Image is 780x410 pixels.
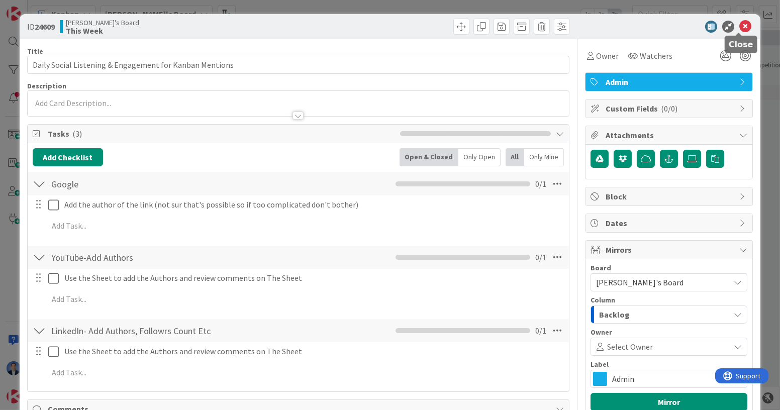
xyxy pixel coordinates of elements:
[640,50,672,62] span: Watchers
[535,178,546,190] span: 0 / 1
[72,129,82,139] span: ( 3 )
[606,217,734,229] span: Dates
[606,129,734,141] span: Attachments
[33,148,103,166] button: Add Checklist
[606,190,734,202] span: Block
[591,305,747,324] button: Backlog
[400,148,458,166] div: Open & Closed
[606,76,734,88] span: Admin
[27,81,66,90] span: Description
[596,50,619,62] span: Owner
[661,104,677,114] span: ( 0/0 )
[606,244,734,256] span: Mirrors
[48,248,274,266] input: Add Checklist...
[506,148,524,166] div: All
[27,21,55,33] span: ID
[35,22,55,32] b: 24609
[64,346,562,357] p: Use the Sheet to add the Authors and review comments on The Sheet
[729,40,753,49] h5: Close
[596,277,684,287] span: [PERSON_NAME]'s Board
[591,329,612,336] span: Owner
[27,47,43,56] label: Title
[27,56,569,74] input: type card name here...
[612,372,725,386] span: Admin
[66,27,139,35] b: This Week
[48,322,274,340] input: Add Checklist...
[48,128,395,140] span: Tasks
[48,175,274,193] input: Add Checklist...
[21,2,46,14] span: Support
[591,264,611,271] span: Board
[66,19,139,27] span: [PERSON_NAME]'s Board
[591,361,609,368] span: Label
[599,308,630,321] span: Backlog
[458,148,501,166] div: Only Open
[606,102,734,115] span: Custom Fields
[535,251,546,263] span: 0 / 1
[524,148,564,166] div: Only Mine
[591,296,615,303] span: Column
[64,272,562,284] p: Use the Sheet to add the Authors and review comments on The Sheet
[535,325,546,337] span: 0 / 1
[607,341,653,353] span: Select Owner
[64,199,562,211] p: Add the author of the link (not sur that's possible so if too complicated don't bother)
